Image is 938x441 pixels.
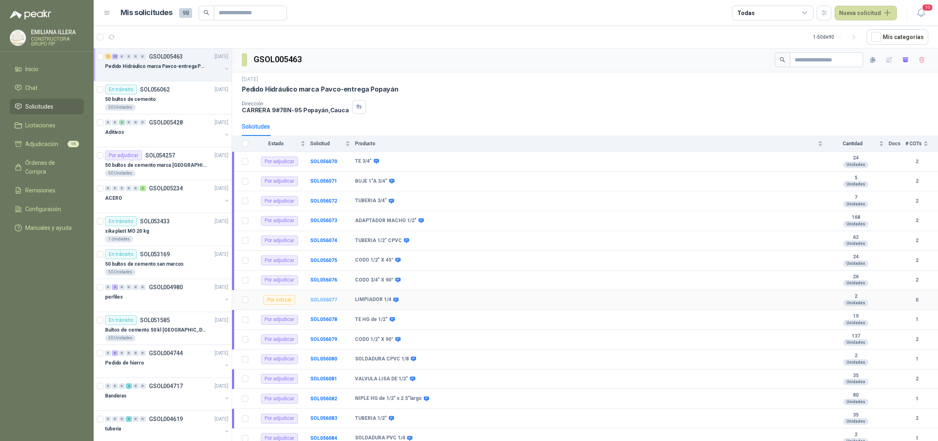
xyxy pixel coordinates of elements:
[355,277,393,284] b: CODO 3/4" X 90°
[215,53,228,61] p: [DATE]
[105,381,230,407] a: 0 0 0 2 0 0 GSOL004717[DATE] Banderas
[105,104,136,111] div: 50 Unidades
[126,120,132,125] div: 0
[25,121,55,130] span: Licitaciones
[310,396,337,402] b: SOL056082
[828,333,884,340] b: 137
[905,217,928,225] b: 2
[261,354,298,364] div: Por adjudicar
[105,315,137,325] div: En tránsito
[889,136,905,152] th: Docs
[25,223,72,232] span: Manuales y ayuda
[310,198,337,204] a: SOL056072
[105,326,206,334] p: Bultos de cemento 50 kl [GEOGRAPHIC_DATA]
[310,277,337,283] a: SOL056076
[828,313,884,320] b: 19
[261,374,298,384] div: Por adjudicar
[828,175,884,181] b: 5
[149,416,183,422] p: GSOL004619
[94,81,232,114] a: En tránsitoSOL056062[DATE] 50 bultos de cemento50 Unidades
[10,201,84,217] a: Configuración
[133,186,139,191] div: 0
[112,416,118,422] div: 0
[105,249,137,259] div: En tránsito
[140,284,146,290] div: 0
[905,136,938,152] th: # COTs
[10,136,84,152] a: Adjudicación16
[843,201,868,207] div: Unidades
[905,237,928,245] b: 2
[105,236,133,242] div: 1 Unidades
[25,205,61,214] span: Configuración
[215,382,228,390] p: [DATE]
[828,412,884,419] b: 35
[10,220,84,236] a: Manuales y ayuda
[310,141,344,146] span: Solicitud
[105,350,111,356] div: 0
[105,416,111,422] div: 0
[310,238,337,243] a: SOL056074
[25,65,38,74] span: Inicio
[94,147,232,180] a: Por adjudicarSOL054257[DATE] 50 bultos de cemento marca [GEOGRAPHIC_DATA]50 Unidades
[905,395,928,403] b: 1
[355,238,402,244] b: TUBERIA 1/2" CPVC
[828,214,884,221] b: 168
[261,414,298,424] div: Por adjudicar
[105,359,144,367] p: Pedido de hierro
[310,136,355,152] th: Solicitud
[105,96,156,103] p: 50 bultos de cemento
[310,159,337,164] a: SOL056070
[119,284,125,290] div: 0
[310,356,337,362] a: SOL056080
[105,293,123,301] p: perfiles
[126,383,132,389] div: 2
[843,162,868,168] div: Unidades
[835,6,897,20] button: Nueva solicitud
[905,375,928,383] b: 2
[105,348,230,374] a: 0 6 0 0 0 0 GSOL004744[DATE] Pedido de hierro
[355,336,393,343] b: CODO 1/2" X 90°
[905,355,928,363] b: 1
[10,99,84,114] a: Solicitudes
[105,227,149,235] p: sika plast MO 20 kg
[310,297,337,303] a: SOL056077
[905,158,928,166] b: 2
[310,258,337,263] a: SOL056075
[261,157,298,166] div: Por adjudicar
[914,6,928,20] button: 10
[105,194,122,202] p: ACERO
[215,415,228,423] p: [DATE]
[140,87,170,92] p: SOL056062
[253,141,299,146] span: Estado
[905,296,928,304] b: 0
[112,383,118,389] div: 0
[828,432,884,438] b: 2
[105,414,230,440] a: 0 0 0 2 0 0 GSOL004619[DATE] tuberia
[10,80,84,96] a: Chat
[119,120,125,125] div: 3
[10,10,51,20] img: Logo peakr
[828,293,884,300] b: 2
[261,255,298,265] div: Por adjudicar
[843,399,868,405] div: Unidades
[105,162,206,169] p: 50 bultos de cemento marca [GEOGRAPHIC_DATA]
[10,118,84,133] a: Licitaciones
[119,350,125,356] div: 0
[905,415,928,422] b: 2
[261,236,298,245] div: Por adjudicar
[310,376,337,382] a: SOL056081
[905,316,928,323] b: 1
[105,260,184,268] p: 50 bultos de cemento san marcos
[133,54,139,59] div: 0
[253,136,310,152] th: Estado
[355,257,393,264] b: CODO 1/2" X 45°
[828,353,884,359] b: 2
[355,198,387,204] b: TUBERIA 3/4"
[828,392,884,399] b: 80
[140,186,146,191] div: 2
[94,213,232,246] a: En tránsitoSOL053433[DATE] sika plast MO 20 kg1 Unidades
[105,282,230,308] a: 0 2 0 0 0 0 GSOL004980[DATE] perfiles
